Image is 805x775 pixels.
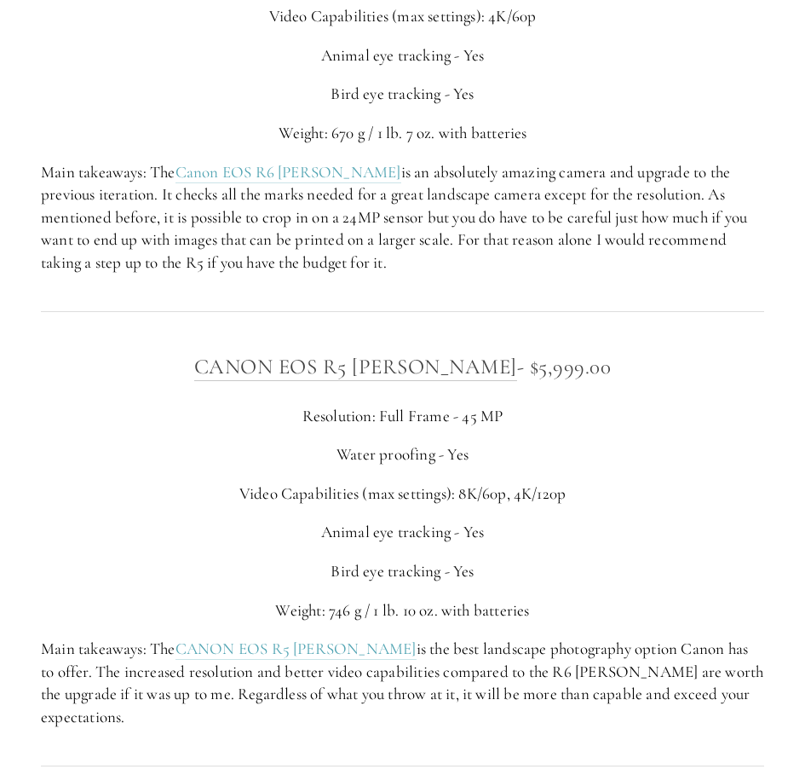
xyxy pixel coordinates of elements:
a: CANON EOS R5 [PERSON_NAME] [175,639,417,660]
p: Main takeaways: The is the best landscape photography option Canon has to offer. The increased re... [41,638,764,728]
a: CANON EOS R5 [PERSON_NAME] [194,354,517,381]
p: Water proofing - Yes [41,443,764,466]
p: Bird eye tracking - Yes [41,560,764,583]
p: Video Capabilities (max settings): 4K/60p [41,5,764,28]
h3: - $5,999.00 [41,350,764,384]
p: Weight: 670 g / 1 lb. 7 oz. with batteries [41,122,764,145]
p: Weight: 746 g / 1 lb. 10 oz. with batteries [41,599,764,622]
p: Resolution: Full Frame - 45 MP [41,405,764,428]
p: Main takeaways: The is an absolutely amazing camera and upgrade to the previous iteration. It che... [41,161,764,275]
p: Bird eye tracking - Yes [41,83,764,106]
a: Canon EOS R6 [PERSON_NAME] [175,162,401,183]
p: Animal eye tracking - Yes [41,44,764,67]
p: Video Capabilities (max settings): 8K/60p, 4K/120p [41,483,764,506]
p: Animal eye tracking - Yes [41,521,764,544]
